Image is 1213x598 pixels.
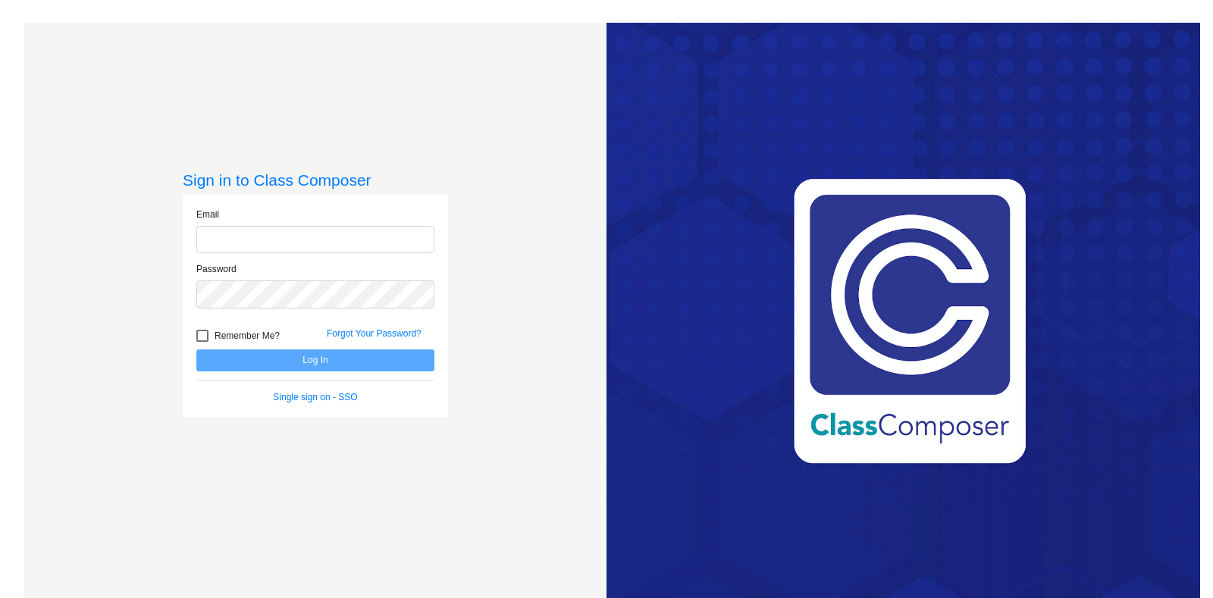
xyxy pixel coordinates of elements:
a: Forgot Your Password? [327,328,422,339]
label: Password [196,262,237,276]
a: Single sign on - SSO [273,392,357,402]
h3: Sign in to Class Composer [183,171,448,189]
span: Remember Me? [215,327,280,345]
button: Log In [196,349,434,371]
label: Email [196,208,219,221]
